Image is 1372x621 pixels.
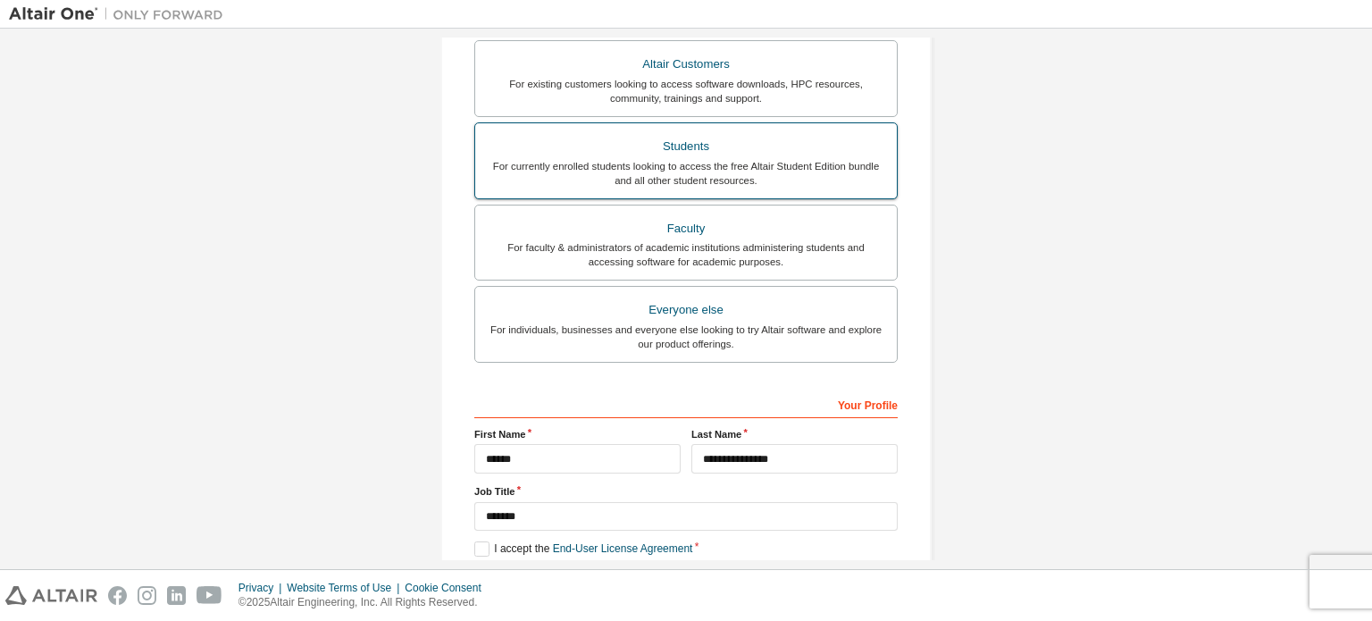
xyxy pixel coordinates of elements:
[108,586,127,605] img: facebook.svg
[138,586,156,605] img: instagram.svg
[474,541,692,557] label: I accept the
[486,52,886,77] div: Altair Customers
[486,216,886,241] div: Faculty
[691,427,898,441] label: Last Name
[238,595,492,610] p: © 2025 Altair Engineering, Inc. All Rights Reserved.
[238,581,287,595] div: Privacy
[167,586,186,605] img: linkedin.svg
[486,134,886,159] div: Students
[553,542,693,555] a: End-User License Agreement
[486,323,886,351] div: For individuals, businesses and everyone else looking to try Altair software and explore our prod...
[5,586,97,605] img: altair_logo.svg
[486,159,886,188] div: For currently enrolled students looking to access the free Altair Student Edition bundle and all ...
[486,240,886,269] div: For faculty & administrators of academic institutions administering students and accessing softwa...
[287,581,405,595] div: Website Terms of Use
[9,5,232,23] img: Altair One
[474,484,898,499] label: Job Title
[486,298,886,323] div: Everyone else
[474,390,898,418] div: Your Profile
[197,586,222,605] img: youtube.svg
[486,77,886,105] div: For existing customers looking to access software downloads, HPC resources, community, trainings ...
[405,581,491,595] div: Cookie Consent
[474,427,681,441] label: First Name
